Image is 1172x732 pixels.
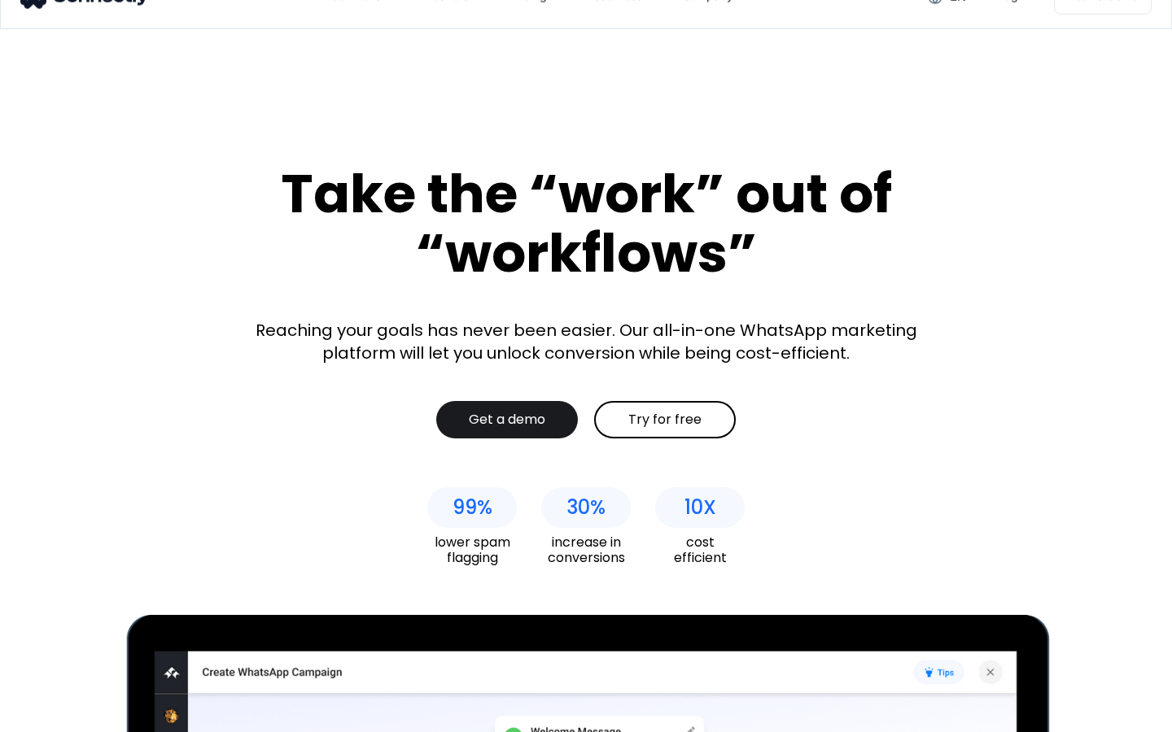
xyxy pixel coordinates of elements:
[655,534,745,565] div: cost efficient
[220,164,952,282] div: Take the “work” out of “workflows”
[594,401,736,438] a: Try for free
[16,704,98,726] aside: Language selected: English
[33,704,98,726] ul: Language list
[436,401,578,438] a: Get a demo
[628,412,702,428] div: Try for free
[469,412,545,428] div: Get a demo
[684,496,716,519] div: 10X
[453,496,492,519] div: 99%
[541,534,631,565] div: increase in conversions
[244,319,928,364] div: Reaching your goals has never been easier. Our all-in-one WhatsApp marketing platform will let yo...
[427,534,517,565] div: lower spam flagging
[566,496,606,519] div: 30%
